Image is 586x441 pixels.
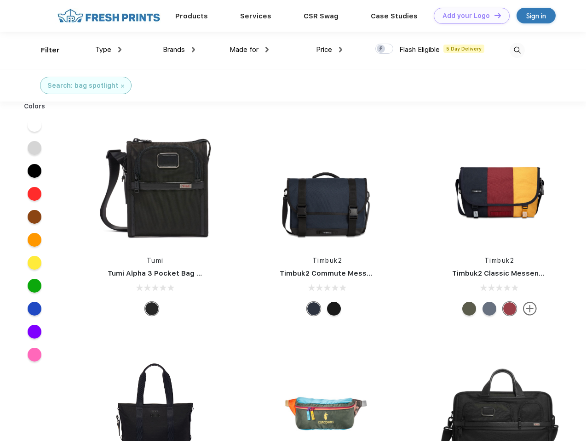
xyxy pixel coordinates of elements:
[55,8,163,24] img: fo%20logo%202.webp
[230,45,259,54] span: Made for
[163,45,185,54] span: Brands
[95,45,111,54] span: Type
[452,269,566,277] a: Timbuk2 Classic Messenger Bag
[118,47,121,52] img: dropdown.png
[438,124,561,247] img: func=resize&h=266
[443,45,484,53] span: 5 Day Delivery
[510,43,525,58] img: desktop_search.svg
[47,81,118,90] div: Search: bag spotlight
[41,45,60,56] div: Filter
[523,302,537,316] img: more.svg
[526,11,546,21] div: Sign in
[266,124,388,247] img: func=resize&h=266
[147,257,164,264] a: Tumi
[192,47,195,52] img: dropdown.png
[517,8,556,23] a: Sign in
[175,12,208,20] a: Products
[483,302,496,316] div: Eco Lightbeam
[339,47,342,52] img: dropdown.png
[399,45,440,54] span: Flash Eligible
[503,302,517,316] div: Eco Bookish
[494,13,501,18] img: DT
[145,302,159,316] div: Black
[484,257,515,264] a: Timbuk2
[327,302,341,316] div: Eco Black
[442,12,490,20] div: Add your Logo
[17,102,52,111] div: Colors
[94,124,216,247] img: func=resize&h=266
[312,257,343,264] a: Timbuk2
[316,45,332,54] span: Price
[108,269,215,277] a: Tumi Alpha 3 Pocket Bag Small
[307,302,321,316] div: Eco Nautical
[265,47,269,52] img: dropdown.png
[462,302,476,316] div: Eco Army
[280,269,403,277] a: Timbuk2 Commute Messenger Bag
[121,85,124,88] img: filter_cancel.svg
